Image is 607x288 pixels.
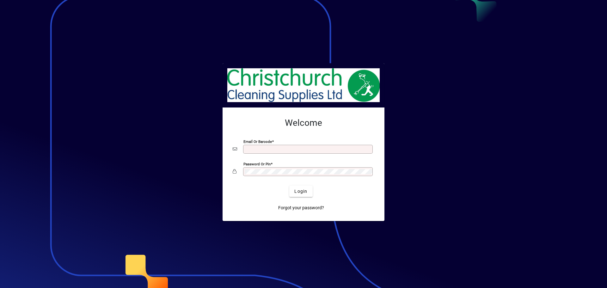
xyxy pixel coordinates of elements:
[294,188,307,195] span: Login
[233,118,374,128] h2: Welcome
[278,205,324,211] span: Forgot your password?
[243,162,271,166] mat-label: Password or Pin
[243,139,272,144] mat-label: Email or Barcode
[276,202,327,213] a: Forgot your password?
[289,186,312,197] button: Login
